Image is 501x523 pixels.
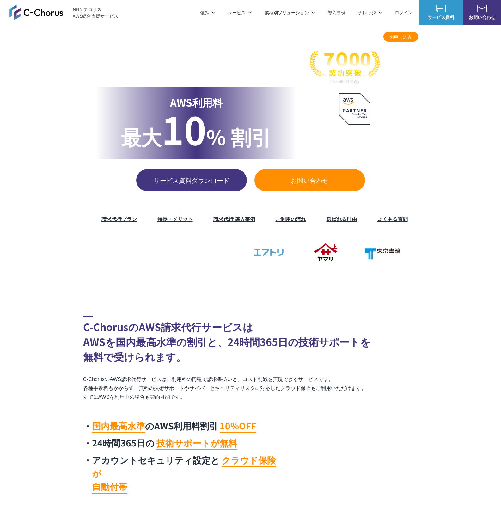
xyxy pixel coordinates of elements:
[156,436,237,450] mark: 技術サポートが無料
[130,240,180,265] img: 住友生命保険相互
[220,419,256,433] mark: 10%OFF
[218,271,269,297] img: 国境なき医師団
[162,101,206,156] span: 10
[419,14,463,21] span: サービス資料
[377,215,408,223] a: よくある質問
[157,215,193,223] a: 特長・メリット
[358,9,382,16] p: ナレッジ
[228,9,252,16] p: サービス
[339,93,370,125] img: AWSプレミアティアサービスパートナー
[200,9,215,16] p: 強み
[383,32,418,42] a: お申し込み
[83,453,282,493] li: アカウントセキュリティ設定と
[98,32,157,38] a: AWS総合支援・リセール C-Chorus
[121,122,162,151] span: 最大
[222,34,253,40] a: 請求代行プラン
[328,9,345,16] a: 導入事例
[254,175,365,185] span: お問い合わせ
[121,69,300,79] p: 国内最高水準の割引と 24時間365日の無料AWS技術サポート
[186,240,237,265] img: フジモトHD
[83,436,282,449] li: 24時間365日の
[83,32,91,38] a: TOP
[47,271,98,297] img: ファンコミュニケーションズ
[383,34,418,40] span: お申し込み
[9,5,119,20] a: AWS総合支援サービス C-Chorus NHN テコラスAWS総合支援サービス
[121,43,300,69] span: AWS請求代行サービス
[262,34,293,40] a: 特長・メリット
[446,271,496,297] img: 一橋大学
[83,316,418,364] h2: C-ChorusのAWS請求代行サービスは AWSを国内最高水準の割引と、24時間365日の技術サポートを 無料で受けられます。
[92,453,276,494] mark: クラウド保険が 自動付帯
[121,95,271,110] p: AWS利用料
[9,5,63,20] img: AWS総合支援サービス C-Chorus
[101,215,137,223] a: 請求代行プラン
[83,419,282,432] li: のAWS利用料割引
[83,375,418,402] p: C-ChorusのAWS請求代行サービスは、利用料の円建て請求書払いと、コスト削減を実現できるサービスです。 各種手数料もかからず、無料の技術サポートやサイバーセキュリティリスクに対応したクラウ...
[164,32,202,38] span: AWS請求代行サービス
[395,9,412,16] a: ログイン
[414,240,465,265] img: クリスピー・クリーム・ドーナツ
[436,5,446,12] img: AWS総合支援サービス C-Chorus サービス資料
[357,240,408,265] img: 東京書籍
[136,169,247,191] a: サービス資料ダウンロード
[73,240,123,265] img: ミズノ
[161,271,212,297] img: クリーク・アンド・リバー
[213,215,255,223] a: 請求代行 導入事例
[92,419,145,433] mark: 国内最高水準
[389,271,439,297] img: 早稲田大学
[326,129,383,152] p: AWS最上位 プレミアティア サービスパートナー
[16,240,66,265] img: 三菱地所
[73,6,119,19] span: NHN テコラス AWS総合支援サービス
[243,240,294,265] img: エアトリ
[347,34,374,40] a: よくある質問
[300,240,351,265] img: ヤマサ醤油
[332,271,382,297] img: 慶應義塾
[136,175,247,185] span: サービス資料ダウンロード
[104,271,155,297] img: エイチーム
[463,14,501,21] span: お問い合わせ
[265,9,315,16] p: 業種別ソリューション
[121,110,271,151] p: % 割引
[254,169,365,191] a: お問い合わせ
[310,51,380,84] img: 契約件数
[477,5,487,12] img: お問い合わせ
[276,215,306,223] a: ご利用の流れ
[302,34,339,40] a: 請求代行 導入事例
[327,215,357,223] a: 選ばれる理由
[275,271,326,297] img: 日本財団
